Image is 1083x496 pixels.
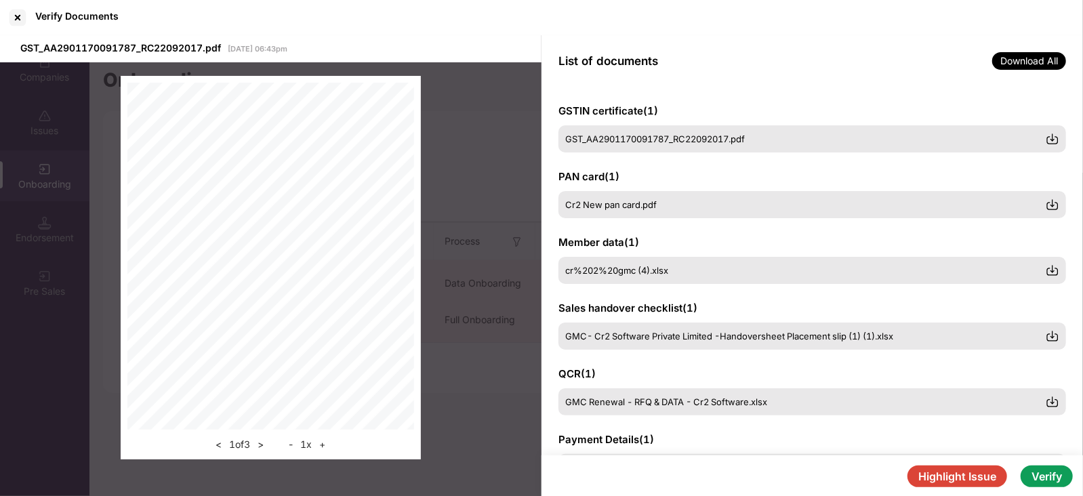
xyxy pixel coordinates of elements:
button: Verify [1021,466,1073,487]
div: 1 x [285,436,329,453]
span: GST_AA2901170091787_RC22092017.pdf [20,42,221,54]
span: Cr2 New pan card.pdf [565,199,657,210]
img: svg+xml;base64,PHN2ZyBpZD0iRG93bmxvYWQtMzJ4MzIiIHhtbG5zPSJodHRwOi8vd3d3LnczLm9yZy8yMDAwL3N2ZyIgd2... [1046,329,1059,343]
button: > [253,436,268,453]
span: GST_AA2901170091787_RC22092017.pdf [565,133,745,144]
div: Verify Documents [35,10,119,22]
img: svg+xml;base64,PHN2ZyBpZD0iRG93bmxvYWQtMzJ4MzIiIHhtbG5zPSJodHRwOi8vd3d3LnczLm9yZy8yMDAwL3N2ZyIgd2... [1046,264,1059,277]
span: QCR ( 1 ) [558,367,596,380]
span: Payment Details ( 1 ) [558,433,654,446]
span: GMC Renewal - RFQ & DATA - Cr2 Software.xlsx [565,396,767,407]
img: svg+xml;base64,PHN2ZyBpZD0iRG93bmxvYWQtMzJ4MzIiIHhtbG5zPSJodHRwOi8vd3d3LnczLm9yZy8yMDAwL3N2ZyIgd2... [1046,395,1059,409]
span: [DATE] 06:43pm [228,44,287,54]
span: GMC- Cr2 Software Private Limited -Handoversheet Placement slip (1) (1).xlsx [565,331,893,342]
img: svg+xml;base64,PHN2ZyBpZD0iRG93bmxvYWQtMzJ4MzIiIHhtbG5zPSJodHRwOi8vd3d3LnczLm9yZy8yMDAwL3N2ZyIgd2... [1046,198,1059,211]
button: < [211,436,226,453]
button: - [285,436,297,453]
span: cr%202%20gmc (4).xlsx [565,265,668,276]
span: Member data ( 1 ) [558,236,639,249]
span: GSTIN certificate ( 1 ) [558,104,658,117]
div: 1 of 3 [211,436,268,453]
span: List of documents [558,54,658,68]
button: Highlight Issue [907,466,1007,487]
button: + [315,436,329,453]
span: PAN card ( 1 ) [558,170,619,183]
img: svg+xml;base64,PHN2ZyBpZD0iRG93bmxvYWQtMzJ4MzIiIHhtbG5zPSJodHRwOi8vd3d3LnczLm9yZy8yMDAwL3N2ZyIgd2... [1046,132,1059,146]
span: Sales handover checklist ( 1 ) [558,302,697,314]
span: Download All [992,52,1066,70]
